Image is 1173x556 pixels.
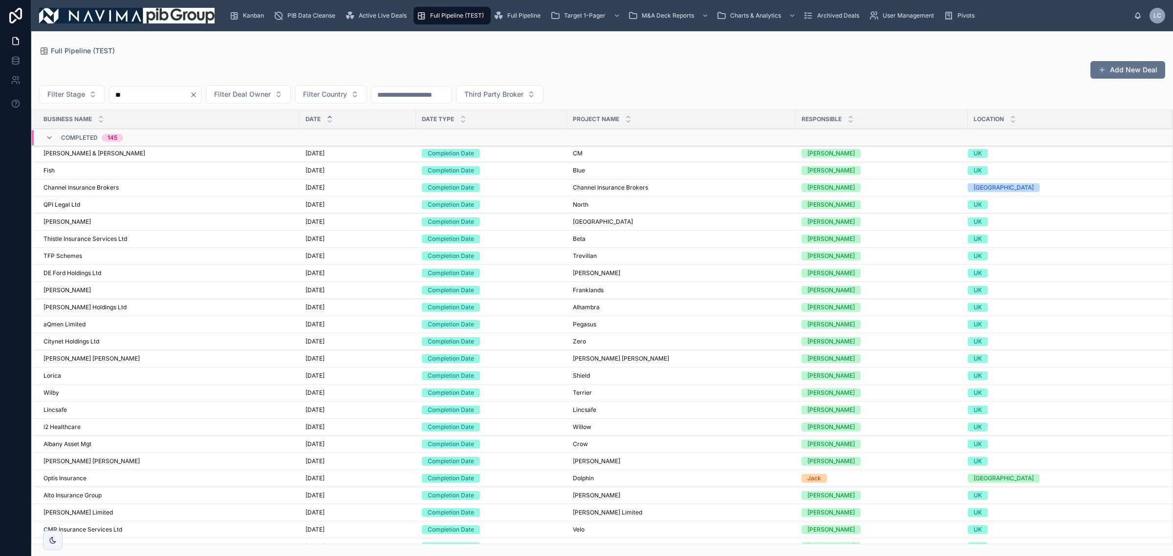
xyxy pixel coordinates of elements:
[305,321,410,328] a: [DATE]
[422,457,561,466] a: Completion Date
[305,423,410,431] a: [DATE]
[43,201,80,209] span: QPI Legal Ltd
[428,337,474,346] div: Completion Date
[807,457,855,466] div: [PERSON_NAME]
[305,389,325,397] span: [DATE]
[974,423,982,431] div: UK
[43,338,99,345] span: Citynet Holdings Ltd
[807,200,855,209] div: [PERSON_NAME]
[802,491,962,500] a: [PERSON_NAME]
[802,371,962,380] a: [PERSON_NAME]
[295,85,367,104] button: Select Button
[573,235,790,243] a: Beta
[305,184,325,192] span: [DATE]
[428,235,474,243] div: Completion Date
[243,12,264,20] span: Kanban
[807,440,855,449] div: [PERSON_NAME]
[573,218,790,226] a: [GEOGRAPHIC_DATA]
[974,183,1034,192] div: [GEOGRAPHIC_DATA]
[428,457,474,466] div: Completion Date
[43,372,294,380] a: Lorica
[305,303,410,311] a: [DATE]
[305,509,325,516] span: [DATE]
[968,235,1161,243] a: UK
[807,286,855,295] div: [PERSON_NAME]
[51,46,115,56] span: Full Pipeline (TEST)
[305,372,410,380] a: [DATE]
[39,85,105,104] button: Select Button
[974,508,982,517] div: UK
[305,167,410,174] a: [DATE]
[807,337,855,346] div: [PERSON_NAME]
[573,338,790,345] a: Zero
[305,457,410,465] a: [DATE]
[968,252,1161,260] a: UK
[807,388,855,397] div: [PERSON_NAME]
[43,423,294,431] a: i2 Healthcare
[974,252,982,260] div: UK
[802,337,962,346] a: [PERSON_NAME]
[43,235,127,243] span: Thistle Insurance Services Ltd
[1090,61,1165,79] a: Add New Deal
[573,338,586,345] span: Zero
[974,303,982,312] div: UK
[642,12,694,20] span: M&A Deck Reports
[305,492,410,499] a: [DATE]
[968,508,1161,517] a: UK
[573,303,600,311] span: Alhambra
[43,167,294,174] a: Fish
[968,474,1161,483] a: [GEOGRAPHIC_DATA]
[573,440,588,448] span: Crow
[802,388,962,397] a: [PERSON_NAME]
[817,12,859,20] span: Archived Deals
[39,46,115,56] a: Full Pipeline (TEST)
[802,217,962,226] a: [PERSON_NAME]
[968,457,1161,466] a: UK
[968,371,1161,380] a: UK
[305,303,325,311] span: [DATE]
[807,406,855,414] div: [PERSON_NAME]
[573,355,669,363] span: [PERSON_NAME] [PERSON_NAME]
[43,286,294,294] a: [PERSON_NAME]
[507,12,541,20] span: Full Pipeline
[974,440,982,449] div: UK
[305,492,325,499] span: [DATE]
[573,492,790,499] a: [PERSON_NAME]
[428,303,474,312] div: Completion Date
[573,252,597,260] span: Trevillan
[968,354,1161,363] a: UK
[573,440,790,448] a: Crow
[222,5,1134,26] div: scrollable content
[43,509,294,516] a: [PERSON_NAME] Limited
[305,389,410,397] a: [DATE]
[43,440,91,448] span: Albany Asset Mgt
[866,7,941,24] a: User Management
[428,354,474,363] div: Completion Date
[305,269,325,277] span: [DATE]
[802,149,962,158] a: [PERSON_NAME]
[573,269,790,277] a: [PERSON_NAME]
[43,492,102,499] span: Alto Insurance Group
[305,235,325,243] span: [DATE]
[305,355,410,363] a: [DATE]
[573,201,790,209] a: North
[807,217,855,226] div: [PERSON_NAME]
[305,286,410,294] a: [DATE]
[422,508,561,517] a: Completion Date
[573,269,620,277] span: [PERSON_NAME]
[422,252,561,260] a: Completion Date
[43,474,87,482] span: Optis Insurance
[547,7,625,24] a: Target 1-Pager
[968,286,1161,295] a: UK
[802,235,962,243] a: [PERSON_NAME]
[573,406,596,414] span: Lincsafe
[974,354,982,363] div: UK
[968,337,1161,346] a: UK
[573,372,790,380] a: Shield
[428,320,474,329] div: Completion Date
[802,508,962,517] a: [PERSON_NAME]
[39,8,215,23] img: App logo
[802,474,962,483] a: Jack
[974,269,982,278] div: UK
[305,150,325,157] span: [DATE]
